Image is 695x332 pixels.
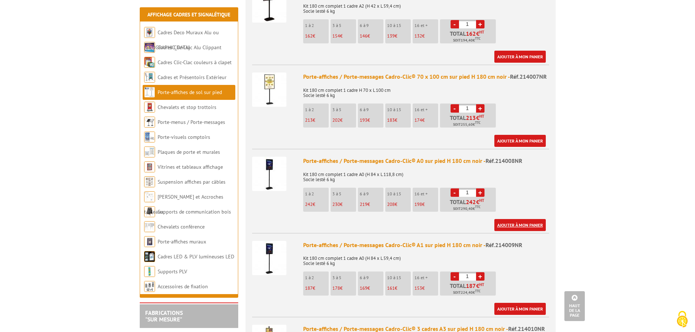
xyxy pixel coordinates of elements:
a: Vitrines et tableaux affichage [158,164,223,170]
img: Porte-affiches / Porte-messages Cadro-Clic® A0 sur pied H 180 cm noir [252,157,286,191]
img: Porte-menus / Porte-messages [144,117,155,128]
span: Réf.214008NR [486,157,522,164]
p: 6 à 9 [360,275,383,280]
p: € [360,286,383,291]
p: 3 à 5 [332,107,356,112]
a: Affichage Cadres et Signalétique [147,11,230,18]
span: € [476,115,479,121]
img: Cadres et Présentoirs Extérieur [144,72,155,83]
a: + [476,272,484,281]
img: Cadres Deco Muraux Alu ou Bois [144,27,155,38]
a: + [476,188,484,197]
p: Kit 180 cm complet 1 cadre A0 (H 84 x L 118,8 cm) Socle lesté 6 kg [303,167,549,182]
a: Cadres et Présentoirs Extérieur [158,74,227,81]
span: 230 [332,201,340,207]
p: 3 à 5 [332,23,356,28]
a: Ajouter à mon panier [494,219,546,231]
p: 10 à 15 [387,191,411,196]
img: Supports PLV [144,266,155,277]
span: Réf.214007NR [510,73,547,80]
img: Porte-affiches muraux [144,236,155,247]
span: Réf.214009NR [486,241,522,249]
img: Chevalets conférence [144,221,155,232]
a: Chevalets conférence [158,223,205,230]
a: Supports PLV [158,268,187,275]
sup: HT [479,114,484,119]
span: 198 [414,201,422,207]
p: € [332,286,356,291]
sup: HT [479,30,484,35]
span: 213 [466,115,476,121]
sup: TTC [475,289,480,293]
a: Plaques de porte et murales [158,149,220,155]
p: 10 à 15 [387,107,411,112]
p: € [414,286,438,291]
span: 174 [414,117,422,123]
span: 162 [305,33,313,39]
img: Porte-affiches / Porte-messages Cadro-Clic® 70 x 100 cm sur pied H 180 cm noir [252,73,286,107]
span: 162 [466,31,476,36]
img: Vitrines et tableaux affichage [144,161,155,172]
a: [PERSON_NAME] et Accroches tableaux [144,194,223,215]
div: Porte-affiches / Porte-messages Cadro-Clic® A1 sur pied H 180 cm noir - [303,241,549,249]
span: 242 [305,201,313,207]
span: 187 [466,283,476,289]
a: Porte-affiches de sol sur pied [158,89,222,95]
p: € [305,202,329,207]
a: - [451,104,459,113]
a: Supports de communication bois [158,208,231,215]
sup: HT [479,282,484,287]
p: 1 à 2 [305,275,329,280]
p: € [360,202,383,207]
p: € [414,118,438,123]
span: 187 [305,285,313,291]
p: € [332,202,356,207]
span: 194,40 [461,38,473,43]
p: € [414,202,438,207]
a: + [476,104,484,113]
span: 178 [332,285,340,291]
p: € [414,34,438,39]
p: € [332,118,356,123]
p: € [387,202,411,207]
p: 16 et + [414,23,438,28]
sup: TTC [475,205,480,209]
span: 139 [387,33,395,39]
img: Cookies (fenêtre modale) [673,310,691,328]
span: 242 [466,199,476,205]
img: Porte-visuels comptoirs [144,132,155,142]
span: 169 [360,285,367,291]
sup: HT [479,198,484,203]
p: 6 à 9 [360,107,383,112]
a: Cadres Clic-Clac Alu Clippant [158,44,221,51]
span: € [476,283,479,289]
p: € [332,34,356,39]
span: € [476,31,479,36]
img: Suspension affiches par câbles [144,176,155,187]
img: Cimaises et Accroches tableaux [144,191,155,202]
p: 1 à 2 [305,107,329,112]
span: 213 [305,117,313,123]
p: 6 à 9 [360,191,383,196]
a: Ajouter à mon panier [494,135,546,147]
span: 290,40 [461,206,473,212]
a: - [451,20,459,28]
sup: TTC [475,121,480,125]
a: Cadres Deco Muraux Alu ou [GEOGRAPHIC_DATA] [144,29,219,51]
a: Accessoires de fixation [158,283,208,290]
p: Total [442,115,496,128]
span: 146 [360,33,367,39]
span: € [476,199,479,205]
p: Total [442,283,496,296]
p: 10 à 15 [387,23,411,28]
img: Porte-affiches de sol sur pied [144,87,155,98]
p: € [305,34,329,39]
p: € [360,118,383,123]
span: Soit € [453,290,480,296]
p: € [305,118,329,123]
a: FABRICATIONS"Sur Mesure" [145,309,183,323]
span: 153 [414,285,422,291]
p: 16 et + [414,275,438,280]
p: € [387,34,411,39]
p: 6 à 9 [360,23,383,28]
